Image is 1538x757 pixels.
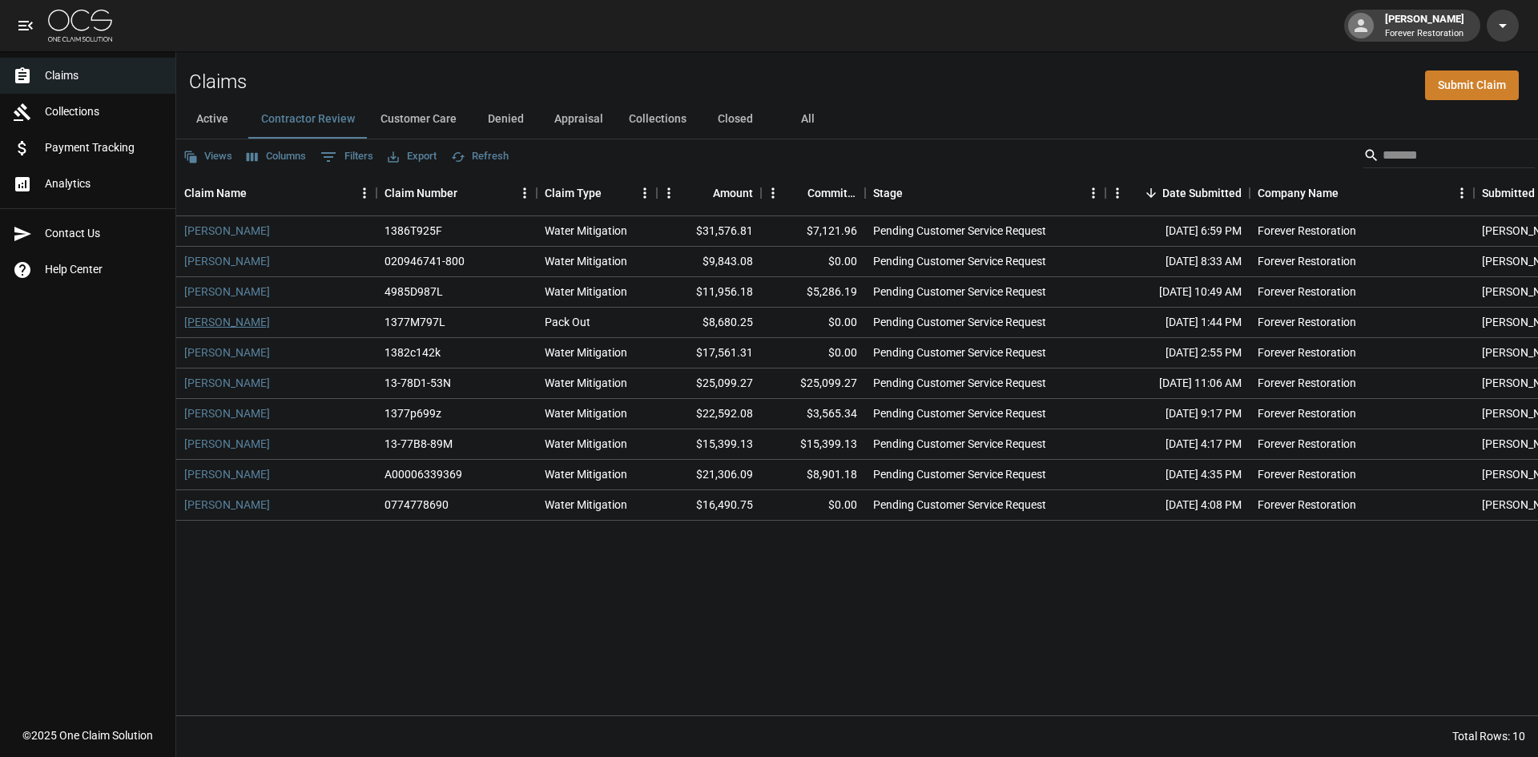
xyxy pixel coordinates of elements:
div: $15,399.13 [761,429,865,460]
div: Water Mitigation [545,223,627,239]
div: Water Mitigation [545,253,627,269]
div: Pending Customer Service Request [873,223,1046,239]
button: Menu [1450,181,1474,205]
div: 1382c142k [384,344,441,360]
div: $8,680.25 [657,308,761,338]
button: Menu [1081,181,1105,205]
div: $8,901.18 [761,460,865,490]
button: Appraisal [542,100,616,139]
a: [PERSON_NAME] [184,375,270,391]
button: All [771,100,843,139]
div: $17,561.31 [657,338,761,368]
div: Forever Restoration [1258,314,1356,330]
div: Claim Number [376,171,537,215]
div: Forever Restoration [1258,436,1356,452]
div: [DATE] 8:33 AM [1105,247,1250,277]
div: Search [1363,143,1535,171]
div: $31,576.81 [657,216,761,247]
button: Menu [352,181,376,205]
button: Menu [633,181,657,205]
div: [DATE] 11:06 AM [1105,368,1250,399]
button: Menu [761,181,785,205]
div: [DATE] 9:17 PM [1105,399,1250,429]
div: 13-78D1-53N [384,375,451,391]
button: Show filters [316,144,377,170]
div: Forever Restoration [1258,253,1356,269]
div: Claim Type [537,171,657,215]
button: Collections [616,100,699,139]
div: © 2025 One Claim Solution [22,727,153,743]
button: Customer Care [368,100,469,139]
button: Denied [469,100,542,139]
button: Refresh [447,144,513,169]
div: 4985D987L [384,284,443,300]
button: Menu [657,181,681,205]
div: $21,306.09 [657,460,761,490]
div: Forever Restoration [1258,223,1356,239]
div: Pending Customer Service Request [873,284,1046,300]
div: Stage [873,171,903,215]
div: Claim Name [184,171,247,215]
div: $9,843.08 [657,247,761,277]
button: Contractor Review [248,100,368,139]
div: Pending Customer Service Request [873,497,1046,513]
a: [PERSON_NAME] [184,466,270,482]
div: Date Submitted [1162,171,1242,215]
a: [PERSON_NAME] [184,344,270,360]
div: $5,286.19 [761,277,865,308]
button: Menu [513,181,537,205]
div: Pending Customer Service Request [873,466,1046,482]
button: Views [179,144,236,169]
div: 1377M797L [384,314,445,330]
div: 13-77B8-89M [384,436,453,452]
button: open drawer [10,10,42,42]
a: [PERSON_NAME] [184,497,270,513]
span: Contact Us [45,225,163,242]
a: [PERSON_NAME] [184,284,270,300]
div: Forever Restoration [1258,284,1356,300]
div: $7,121.96 [761,216,865,247]
div: $0.00 [761,308,865,338]
div: 020946741-800 [384,253,465,269]
button: Sort [785,182,807,204]
div: Water Mitigation [545,375,627,391]
div: $11,956.18 [657,277,761,308]
div: [DATE] 10:49 AM [1105,277,1250,308]
button: Select columns [243,144,310,169]
div: Amount [657,171,761,215]
div: Water Mitigation [545,405,627,421]
div: Date Submitted [1105,171,1250,215]
button: Sort [1140,182,1162,204]
div: Amount [713,171,753,215]
div: [DATE] 4:35 PM [1105,460,1250,490]
div: Pending Customer Service Request [873,344,1046,360]
div: Water Mitigation [545,466,627,482]
button: Export [384,144,441,169]
div: [DATE] 4:17 PM [1105,429,1250,460]
p: Forever Restoration [1385,27,1464,41]
div: [DATE] 4:08 PM [1105,490,1250,521]
div: $16,490.75 [657,490,761,521]
a: [PERSON_NAME] [184,314,270,330]
a: [PERSON_NAME] [184,223,270,239]
div: Claim Number [384,171,457,215]
div: Pending Customer Service Request [873,253,1046,269]
div: 1377p699z [384,405,441,421]
div: 0774778690 [384,497,449,513]
div: dynamic tabs [176,100,1538,139]
button: Sort [903,182,925,204]
div: [DATE] 2:55 PM [1105,338,1250,368]
button: Closed [699,100,771,139]
div: Total Rows: 10 [1452,728,1525,744]
img: ocs-logo-white-transparent.png [48,10,112,42]
button: Sort [690,182,713,204]
div: Water Mitigation [545,436,627,452]
a: [PERSON_NAME] [184,405,270,421]
div: Committed Amount [761,171,865,215]
div: $3,565.34 [761,399,865,429]
div: Forever Restoration [1258,405,1356,421]
div: Pending Customer Service Request [873,314,1046,330]
div: [DATE] 1:44 PM [1105,308,1250,338]
div: Pending Customer Service Request [873,436,1046,452]
div: Company Name [1258,171,1339,215]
